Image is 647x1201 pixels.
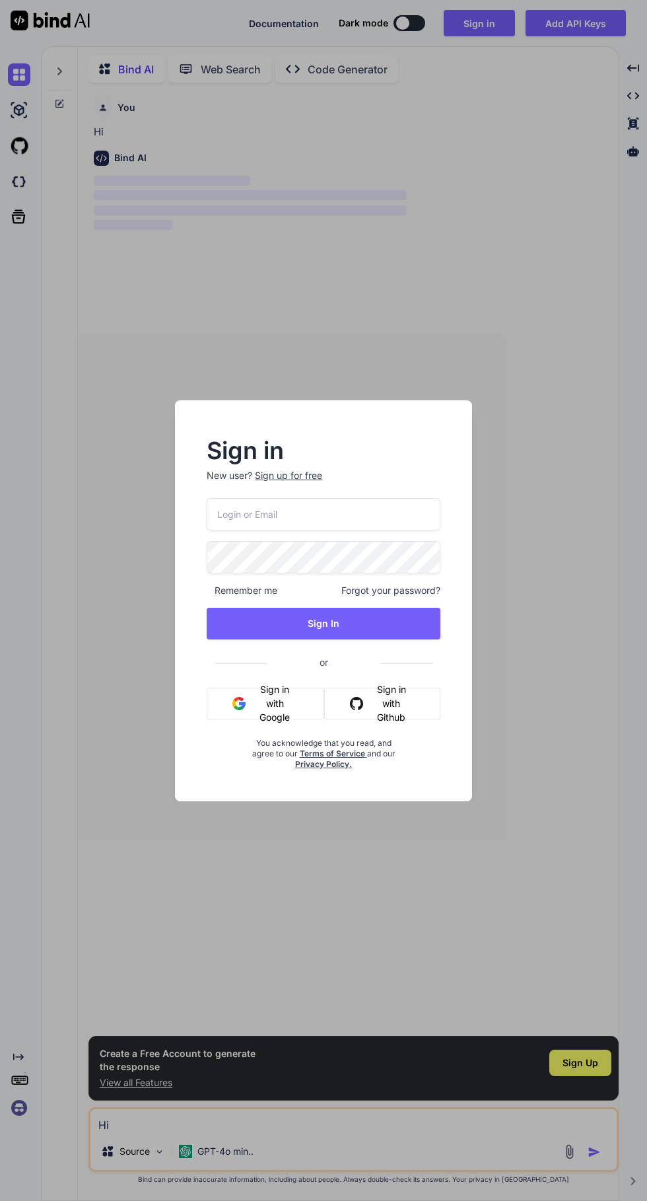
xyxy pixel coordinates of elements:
[350,697,363,710] img: github
[255,469,322,482] div: Sign up for free
[207,608,440,639] button: Sign In
[207,688,324,719] button: Sign in with Google
[246,730,401,770] div: You acknowledge that you read, and agree to our and our
[341,584,440,597] span: Forgot your password?
[267,646,381,678] span: or
[324,688,440,719] button: Sign in with Github
[295,759,352,769] a: Privacy Policy.
[300,748,367,758] a: Terms of Service
[207,584,277,597] span: Remember me
[207,498,440,530] input: Login or Email
[232,697,246,710] img: google
[207,469,440,498] p: New user?
[207,440,440,461] h2: Sign in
